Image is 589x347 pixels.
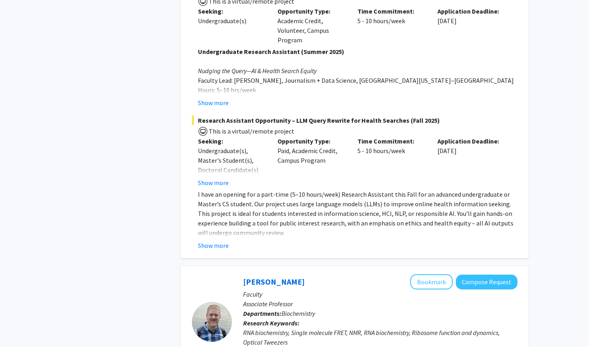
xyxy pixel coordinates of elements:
[243,328,517,347] div: RNA biochemistry, Single molecule FRET, NMR, RNA biochemistry, Ribosome function and dynamics, Op...
[198,48,344,56] strong: Undergraduate Research Assistant (Summer 2025)
[456,275,517,289] button: Compose Request to Peter Cornish
[198,178,229,187] button: Show more
[198,67,317,75] em: Nudging the Query—AI & Health Search Equity
[198,136,266,146] p: Seeking:
[351,6,431,45] div: 5 - 10 hours/week
[410,274,453,289] button: Add Peter Cornish to Bookmarks
[357,136,425,146] p: Time Commitment:
[437,136,505,146] p: Application Deadline:
[437,6,505,16] p: Application Deadline:
[243,319,299,327] b: Research Keywords:
[243,299,517,309] p: Associate Professor
[198,86,256,94] span: Hours: 5~10 hrs/week
[357,6,425,16] p: Time Commitment:
[272,6,351,45] div: Academic Credit, Volunteer, Campus Program
[198,146,266,194] div: Undergraduate(s), Master's Student(s), Doctoral Candidate(s) (PhD, MD, DMD, PharmD, etc.)
[351,136,431,187] div: 5 - 10 hours/week
[6,311,34,341] iframe: Chat
[198,241,229,250] button: Show more
[282,309,315,317] span: Biochemistry
[431,136,511,187] div: [DATE]
[243,289,517,299] p: Faculty
[198,189,517,237] p: I have an opening for a part-time (5–10 hours/week) Research Assistant this Fall for an advanced ...
[243,309,282,317] b: Departments:
[208,127,294,135] span: This is a virtual/remote project
[278,6,345,16] p: Opportunity Type:
[198,76,514,84] span: Faculty Lead: [PERSON_NAME], Journalism + Data Science, [GEOGRAPHIC_DATA][US_STATE]–[GEOGRAPHIC_D...
[431,6,511,45] div: [DATE]
[278,136,345,146] p: Opportunity Type:
[272,136,351,187] div: Paid, Academic Credit, Campus Program
[192,116,517,125] span: Research Assistant Opportunity – LLM Query Rewrite for Health Searches (Fall 2025)
[198,16,266,26] div: Undergraduate(s)
[198,6,266,16] p: Seeking:
[243,277,305,287] a: [PERSON_NAME]
[198,98,229,108] button: Show more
